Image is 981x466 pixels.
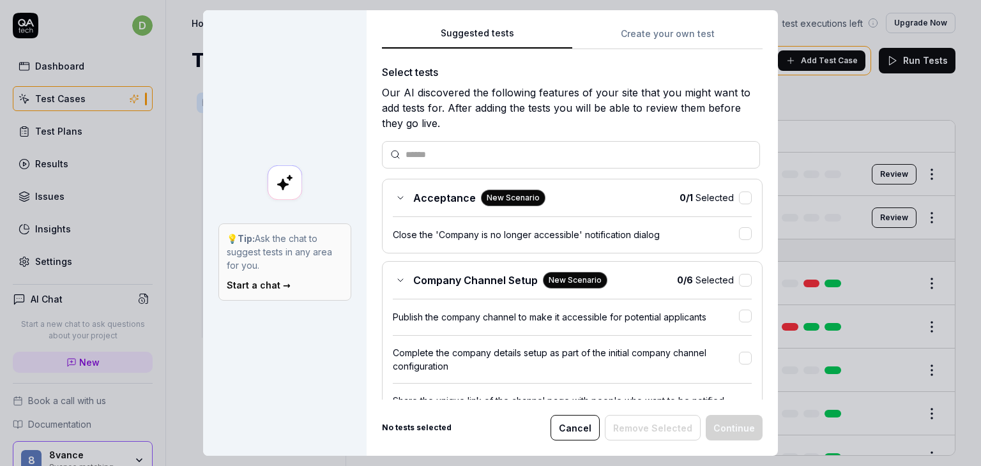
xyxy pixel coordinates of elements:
b: 0 / 6 [677,274,693,285]
div: New Scenario [543,272,607,289]
button: Create your own test [572,26,763,49]
button: Suggested tests [382,26,572,49]
a: Start a chat → [227,280,291,290]
span: Company Channel Setup [413,273,538,288]
span: Acceptance [413,190,476,206]
span: Selected [680,191,734,204]
button: Remove Selected [605,415,701,440]
div: Publish the company channel to make it accessible for potential applicants [393,310,739,324]
span: Selected [677,273,734,287]
button: Continue [706,415,763,440]
div: Select tests [382,64,763,80]
button: Cancel [551,415,600,440]
p: 💡 Ask the chat to suggest tests in any area for you. [227,232,343,272]
div: Share the unique link of the channel page with people who want to be notified about future job op... [393,394,739,421]
div: Our AI discovered the following features of your site that you might want to add tests for. After... [382,85,763,131]
b: 0 / 1 [680,192,693,203]
div: Complete the company details setup as part of the initial company channel configuration [393,346,739,373]
b: No tests selected [382,422,452,433]
strong: Tip: [238,233,255,244]
div: New Scenario [481,190,545,206]
div: Close the 'Company is no longer accessible' notification dialog [393,228,739,241]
